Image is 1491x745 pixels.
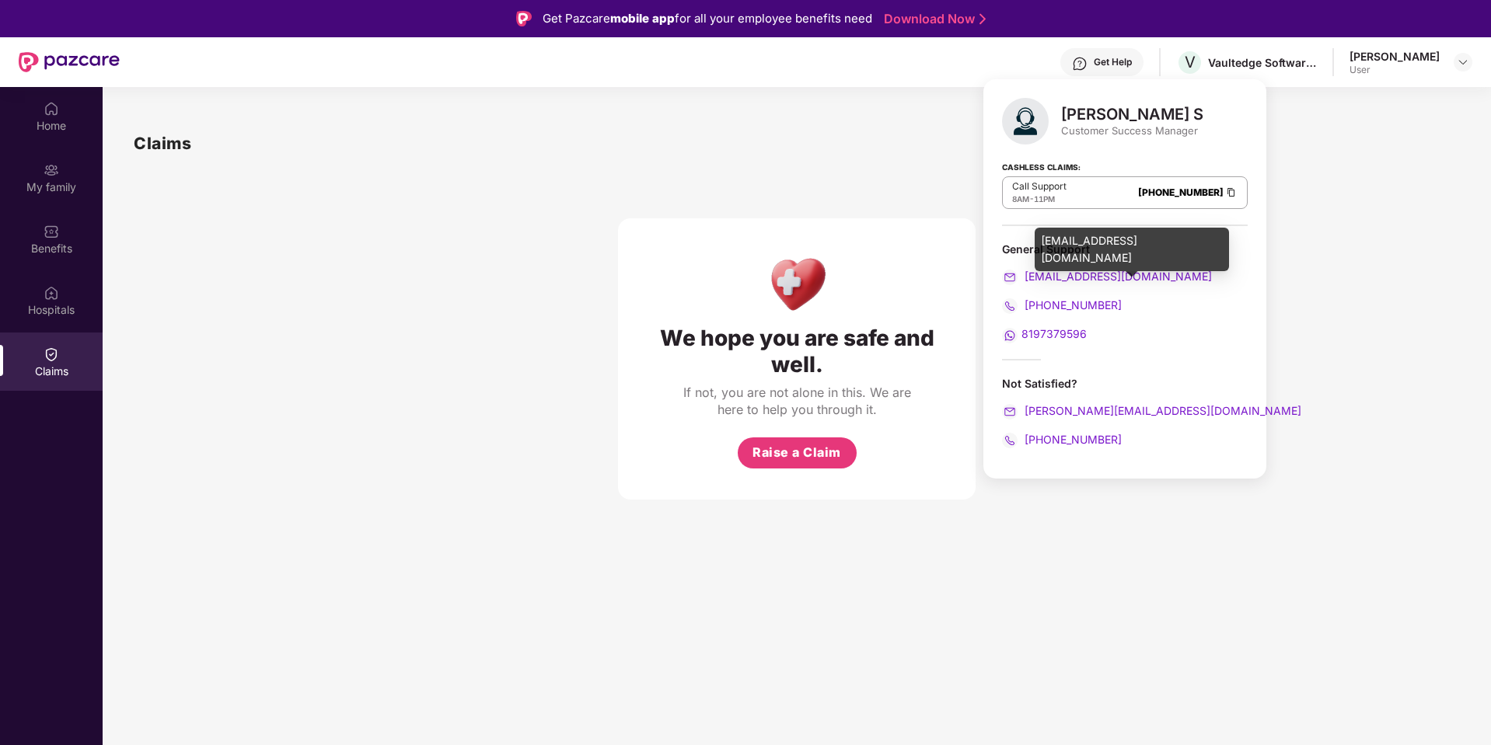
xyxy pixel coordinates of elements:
[1035,228,1229,271] div: [EMAIL_ADDRESS][DOMAIN_NAME]
[1094,56,1132,68] div: Get Help
[1002,98,1049,144] img: svg+xml;base64,PHN2ZyB4bWxucz0iaHR0cDovL3d3dy53My5vcmcvMjAwMC9zdmciIHhtbG5zOnhsaW5rPSJodHRwOi8vd3...
[884,11,981,27] a: Download Now
[1012,193,1067,205] div: -
[44,224,59,239] img: svg+xml;base64,PHN2ZyBpZD0iQmVuZWZpdHMiIHhtbG5zPSJodHRwOi8vd3d3LnczLm9yZy8yMDAwL3N2ZyIgd2lkdGg9Ij...
[44,162,59,178] img: svg+xml;base64,PHN2ZyB3aWR0aD0iMjAiIGhlaWdodD0iMjAiIHZpZXdCb3g9IjAgMCAyMCAyMCIgZmlsbD0ibm9uZSIgeG...
[44,101,59,117] img: svg+xml;base64,PHN2ZyBpZD0iSG9tZSIgeG1sbnM9Imh0dHA6Ly93d3cudzMub3JnLzIwMDAvc3ZnIiB3aWR0aD0iMjAiIG...
[1021,270,1212,283] span: [EMAIL_ADDRESS][DOMAIN_NAME]
[1002,376,1248,391] div: Not Satisfied?
[1002,242,1248,256] div: General Support
[1002,327,1087,340] a: 8197379596
[1002,158,1081,175] strong: Cashless Claims:
[1002,242,1248,343] div: General Support
[1002,298,1018,314] img: svg+xml;base64,PHN2ZyB4bWxucz0iaHR0cDovL3d3dy53My5vcmcvMjAwMC9zdmciIHdpZHRoPSIyMCIgaGVpZ2h0PSIyMC...
[1002,270,1018,285] img: svg+xml;base64,PHN2ZyB4bWxucz0iaHR0cDovL3d3dy53My5vcmcvMjAwMC9zdmciIHdpZHRoPSIyMCIgaGVpZ2h0PSIyMC...
[680,384,913,418] div: If not, you are not alone in this. We are here to help you through it.
[1061,124,1203,138] div: Customer Success Manager
[1002,270,1212,283] a: [EMAIL_ADDRESS][DOMAIN_NAME]
[44,285,59,301] img: svg+xml;base64,PHN2ZyBpZD0iSG9zcGl0YWxzIiB4bWxucz0iaHR0cDovL3d3dy53My5vcmcvMjAwMC9zdmciIHdpZHRoPS...
[516,11,532,26] img: Logo
[543,9,872,28] div: Get Pazcare for all your employee benefits need
[1225,186,1238,199] img: Clipboard Icon
[1012,194,1029,204] span: 8AM
[752,443,841,462] span: Raise a Claim
[1350,64,1440,76] div: User
[1072,56,1088,71] img: svg+xml;base64,PHN2ZyBpZD0iSGVscC0zMngzMiIgeG1sbnM9Imh0dHA6Ly93d3cudzMub3JnLzIwMDAvc3ZnIiB3aWR0aD...
[649,325,945,378] div: We hope you are safe and well.
[1002,404,1301,417] a: [PERSON_NAME][EMAIL_ADDRESS][DOMAIN_NAME]
[1002,328,1018,343] img: svg+xml;base64,PHN2ZyB4bWxucz0iaHR0cDovL3d3dy53My5vcmcvMjAwMC9zdmciIHdpZHRoPSIyMCIgaGVpZ2h0PSIyMC...
[1002,433,1018,448] img: svg+xml;base64,PHN2ZyB4bWxucz0iaHR0cDovL3d3dy53My5vcmcvMjAwMC9zdmciIHdpZHRoPSIyMCIgaGVpZ2h0PSIyMC...
[134,131,191,156] h1: Claims
[1021,327,1087,340] span: 8197379596
[1021,404,1301,417] span: [PERSON_NAME][EMAIL_ADDRESS][DOMAIN_NAME]
[1002,404,1018,419] img: svg+xml;base64,PHN2ZyB4bWxucz0iaHR0cDovL3d3dy53My5vcmcvMjAwMC9zdmciIHdpZHRoPSIyMCIgaGVpZ2h0PSIyMC...
[1012,180,1067,193] p: Call Support
[1002,298,1122,312] a: [PHONE_NUMBER]
[44,346,59,362] img: svg+xml;base64,PHN2ZyBpZD0iQ2xhaW0iIHhtbG5zPSJodHRwOi8vd3d3LnczLm9yZy8yMDAwL3N2ZyIgd2lkdGg9IjIwIi...
[1021,433,1122,446] span: [PHONE_NUMBER]
[1208,55,1317,70] div: Vaultedge Software Private Limited
[1138,186,1224,198] a: [PHONE_NUMBER]
[1034,194,1055,204] span: 11PM
[1185,53,1196,71] span: V
[19,52,120,72] img: New Pazcare Logo
[979,11,986,27] img: Stroke
[610,11,675,26] strong: mobile app
[1061,105,1203,124] div: [PERSON_NAME] S
[1350,49,1440,64] div: [PERSON_NAME]
[1457,56,1469,68] img: svg+xml;base64,PHN2ZyBpZD0iRHJvcGRvd24tMzJ4MzIiIHhtbG5zPSJodHRwOi8vd3d3LnczLm9yZy8yMDAwL3N2ZyIgd2...
[738,437,857,468] button: Raise a Claim
[1002,433,1122,446] a: [PHONE_NUMBER]
[1021,298,1122,312] span: [PHONE_NUMBER]
[1002,376,1248,448] div: Not Satisfied?
[763,249,831,317] img: Health Care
